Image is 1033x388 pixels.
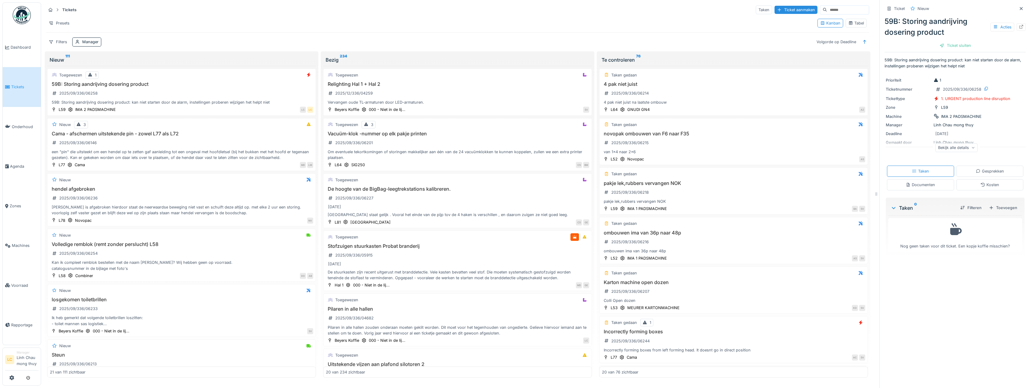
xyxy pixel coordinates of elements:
h3: De hoogte van de BigBag-leegtrekstations kalibreren. [326,186,589,192]
div: Tabel [848,20,864,26]
div: Vervangen oude TL-armaturen door LED-armaturen. [326,99,589,105]
div: 000 - Niet in de lij... [353,282,390,288]
div: GNUDI GN4 [627,107,650,112]
div: L53 [611,305,618,311]
h3: ombouwen ima van 36p naar 48p [602,230,865,236]
div: KD [852,305,858,311]
div: L59 [941,105,948,110]
div: Ticket [894,6,905,11]
div: 2025/09/336/06146 [59,140,97,146]
div: L52 [611,255,618,261]
div: SV [859,255,865,261]
div: Manager [82,39,99,45]
div: Nieuw [918,6,929,11]
div: LC [583,338,589,344]
div: CS [576,219,582,225]
div: LC [307,107,313,113]
div: NV [307,218,313,224]
div: Kanban [820,20,840,26]
div: 59B: Storing aandrijving dosering product: kan niet starten door de alarm, instellingen proberen ... [50,99,313,105]
h3: Vacuüm-klok -nummer op elk pakje printen [326,131,589,137]
div: Nieuw [59,288,71,293]
div: LM [307,162,313,168]
a: Tickets [3,67,41,107]
a: Rapportage [3,305,41,345]
div: AS [859,156,865,162]
div: BA [852,206,858,212]
div: 1. URGENT production line disruption [941,96,1010,102]
h3: Relighting Hal 1 + Hal 2 [326,81,589,87]
div: Pilaren in alle hallen zouden onderaan moeten geklit worden. Dit moet voor het tegenhouden van on... [326,325,589,336]
div: Te controleren [602,56,866,63]
div: Toevoegen [986,204,1020,212]
div: Kan ik compleet remblok bestellen met de naam [PERSON_NAME]? Wij hebben geen op voorraad. catalog... [50,260,313,271]
div: Colli Open dozen [602,298,865,303]
div: een "pin" die uitsteekt om een hendel op te zetten gaf aanleiding tot een ongeval met hoofdletsel... [50,149,313,160]
div: Nieuw [59,343,71,349]
h3: Cama - afschermen uitstekende pin - zowel L77 als L72 [50,131,313,137]
div: Om eventuele tekortkomingen of storingen makkelijker aan één van de 24 vacuümklokken te kunnen ko... [326,149,589,160]
h3: novopak ombouwen van F6 naar F35 [602,131,865,137]
a: Zones [3,186,41,226]
div: 2025/09/336/06201 [335,140,373,146]
div: Presets [46,19,72,27]
div: 2025/09/336/06216 [611,239,649,245]
div: 2025/09/336/06207 [611,289,649,294]
div: Novopac [75,218,92,223]
div: Cama [75,162,85,168]
div: pakje lek,rubbers vervangen NOK [602,199,865,204]
div: Beyers Koffie [335,338,359,343]
li: LC [5,355,14,364]
h3: 4 pak niet juist [602,81,865,87]
div: L64 [335,162,342,168]
div: 1 [95,72,96,78]
div: GE [583,219,589,225]
div: 2025/09/336/06244 [611,338,650,344]
a: Machines [3,226,41,265]
h3: Pilaren in alle hallen [326,306,589,312]
div: 2025/09/336/06258 [943,86,981,92]
div: Manager [17,350,38,355]
div: Manager [886,122,931,128]
div: L59 [59,107,66,112]
div: AZ [859,107,865,113]
div: 2025/12/336/04259 [335,90,373,96]
div: Taken [891,204,955,212]
span: Machines [12,243,38,248]
div: SV [583,107,589,113]
div: Taken gedaan [611,270,637,276]
div: Taken gedaan [611,171,637,177]
div: 3 [371,122,373,128]
div: Toegewezen [335,297,358,303]
a: Dashboard [3,27,41,67]
sup: 76 [636,56,641,63]
div: 2025/09/336/05915 [335,252,373,258]
div: 59B: Storing aandrijving dosering product [885,16,1026,38]
div: [DATE] [328,204,341,210]
div: L81 [335,219,341,225]
div: Filters [46,37,70,46]
span: Dashboard [11,44,38,50]
div: [DATE] [935,131,948,137]
div: Prioriteit [886,77,931,83]
span: Tickets [11,84,38,90]
div: Acties [990,23,1014,31]
div: De stuurkasten zijn recent uitgerust met branddetectie. Vele kasten bevatten veel stof. Die moete... [326,269,589,281]
div: IMA 1 PADSMACHINE [627,255,667,261]
div: Gesprekken [976,168,1004,174]
div: van 1x4 naar 2x6 [602,149,865,155]
div: Taken gedaan [611,221,637,226]
div: Volgorde op Deadline [814,37,859,46]
div: Incorrectly forming boxes from left forming head. It doesnt go in direct position [602,347,865,353]
div: AB [307,273,313,279]
div: GE [583,282,589,288]
div: Taken gedaan [611,72,637,78]
div: SV [859,206,865,212]
div: Hal 1 [335,282,343,288]
div: AS [852,255,858,261]
div: 2025/09/336/06236 [59,195,98,201]
sup: 234 [340,56,347,63]
h3: Uitstekende vijzen aan plafond silotoren 2 [326,361,589,367]
div: SV [859,354,865,361]
div: DO [300,273,306,279]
